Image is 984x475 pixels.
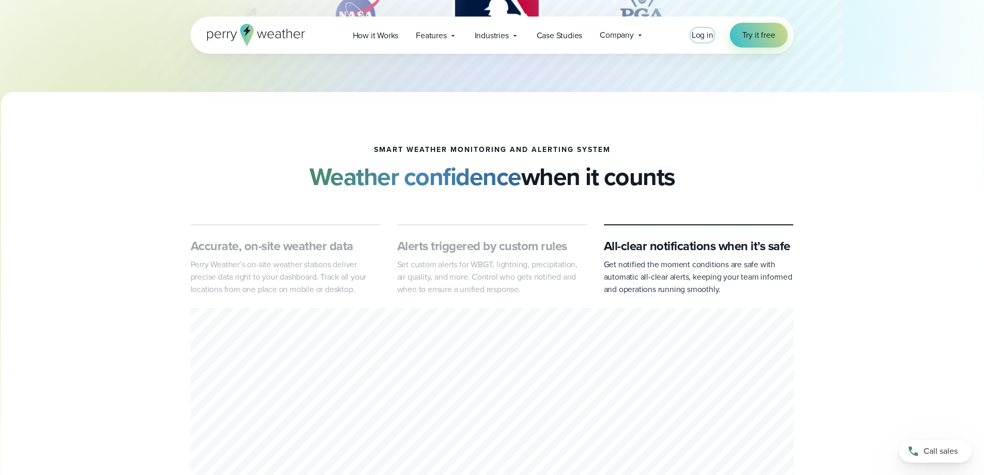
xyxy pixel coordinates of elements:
a: Try it free [730,23,788,48]
p: Perry Weather’s on-site weather stations deliver precise data right to your dashboard. Track all ... [191,258,381,296]
a: How it Works [344,25,408,46]
h3: Alerts triggered by custom rules [397,238,587,254]
p: Get notified the moment conditions are safe with automatic all-clear alerts, keeping your team in... [604,258,794,296]
h3: All-clear notifications when it’s safe [604,238,794,254]
span: How it Works [353,29,399,42]
p: Set custom alerts for WBGT, lightning, precipitation, air quality, and more. Control who gets not... [397,258,587,296]
h1: smart weather monitoring and alerting system [374,146,611,154]
a: Case Studies [528,25,591,46]
span: Features [416,29,446,42]
a: Log in [692,29,713,41]
span: Try it free [742,29,775,41]
h2: when it counts [309,162,675,191]
a: Call sales [899,440,972,463]
span: Industries [475,29,509,42]
span: Case Studies [537,29,583,42]
strong: Weather confidence [309,158,521,195]
span: Call sales [924,445,958,457]
span: Company [600,29,634,41]
h3: Accurate, on-site weather data [191,238,381,254]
